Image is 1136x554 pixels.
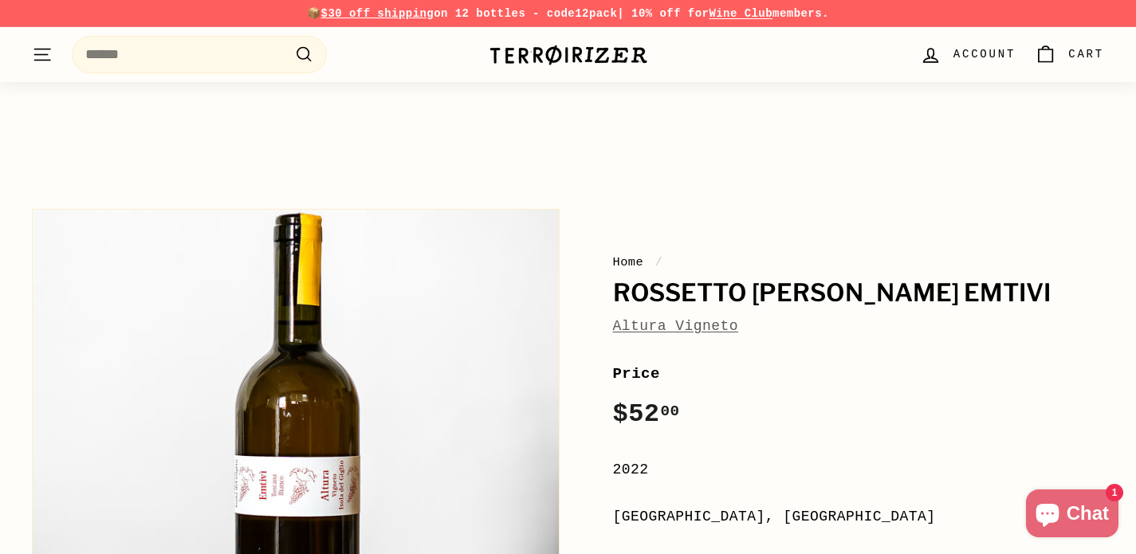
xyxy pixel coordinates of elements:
[613,318,739,334] a: Altura Vigneto
[613,505,1105,528] div: [GEOGRAPHIC_DATA], [GEOGRAPHIC_DATA]
[1021,489,1123,541] inbox-online-store-chat: Shopify online store chat
[910,31,1025,78] a: Account
[953,45,1016,63] span: Account
[613,362,1105,386] label: Price
[660,403,679,420] sup: 00
[575,7,617,20] strong: 12pack
[613,458,1105,481] div: 2022
[613,255,644,269] a: Home
[1025,31,1114,78] a: Cart
[613,399,680,429] span: $52
[651,255,667,269] span: /
[709,7,772,20] a: Wine Club
[32,5,1104,22] p: 📦 on 12 bottles - code | 10% off for members.
[321,7,434,20] span: $30 off shipping
[613,280,1105,307] h1: Rossetto [PERSON_NAME] Emtivi
[613,253,1105,272] nav: breadcrumbs
[1068,45,1104,63] span: Cart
